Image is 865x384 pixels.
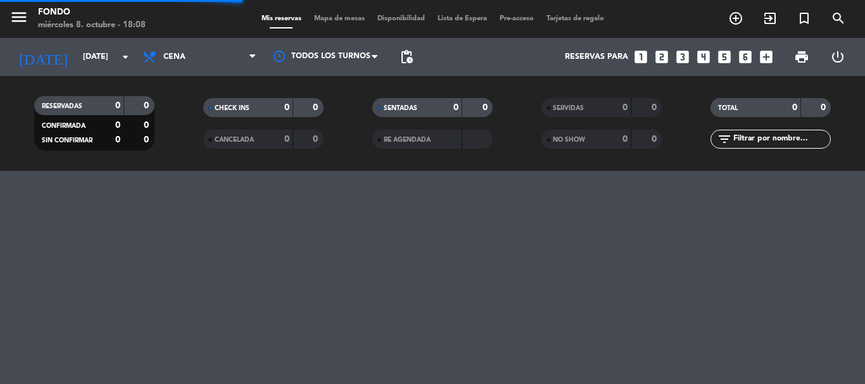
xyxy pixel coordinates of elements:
[797,11,812,26] i: turned_in_not
[453,103,458,112] strong: 0
[144,101,151,110] strong: 0
[163,53,186,61] span: Cena
[9,8,28,31] button: menu
[717,132,732,147] i: filter_list
[42,103,82,109] span: RESERVADAS
[758,49,774,65] i: add_box
[794,49,809,65] span: print
[652,103,659,112] strong: 0
[431,15,493,22] span: Lista de Espera
[115,135,120,144] strong: 0
[483,103,490,112] strong: 0
[716,49,733,65] i: looks_5
[313,135,320,144] strong: 0
[553,137,585,143] span: NO SHOW
[762,11,778,26] i: exit_to_app
[115,101,120,110] strong: 0
[308,15,371,22] span: Mapa de mesas
[115,121,120,130] strong: 0
[215,105,249,111] span: CHECK INS
[399,49,414,65] span: pending_actions
[831,11,846,26] i: search
[792,103,797,112] strong: 0
[674,49,691,65] i: looks_3
[653,49,670,65] i: looks_two
[215,137,254,143] span: CANCELADA
[371,15,431,22] span: Disponibilidad
[553,105,584,111] span: SERVIDAS
[118,49,133,65] i: arrow_drop_down
[695,49,712,65] i: looks_4
[9,8,28,27] i: menu
[622,103,628,112] strong: 0
[284,103,289,112] strong: 0
[144,135,151,144] strong: 0
[42,123,85,129] span: CONFIRMADA
[728,11,743,26] i: add_circle_outline
[737,49,754,65] i: looks_6
[493,15,540,22] span: Pre-acceso
[384,105,417,111] span: SENTADAS
[565,53,628,61] span: Reservas para
[255,15,308,22] span: Mis reservas
[284,135,289,144] strong: 0
[38,6,146,19] div: Fondo
[622,135,628,144] strong: 0
[718,105,738,111] span: TOTAL
[9,43,77,71] i: [DATE]
[652,135,659,144] strong: 0
[313,103,320,112] strong: 0
[540,15,610,22] span: Tarjetas de regalo
[42,137,92,144] span: SIN CONFIRMAR
[38,19,146,32] div: miércoles 8. octubre - 18:08
[821,103,828,112] strong: 0
[384,137,431,143] span: RE AGENDADA
[830,49,845,65] i: power_settings_new
[819,38,856,76] div: LOG OUT
[633,49,649,65] i: looks_one
[144,121,151,130] strong: 0
[732,132,830,146] input: Filtrar por nombre...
